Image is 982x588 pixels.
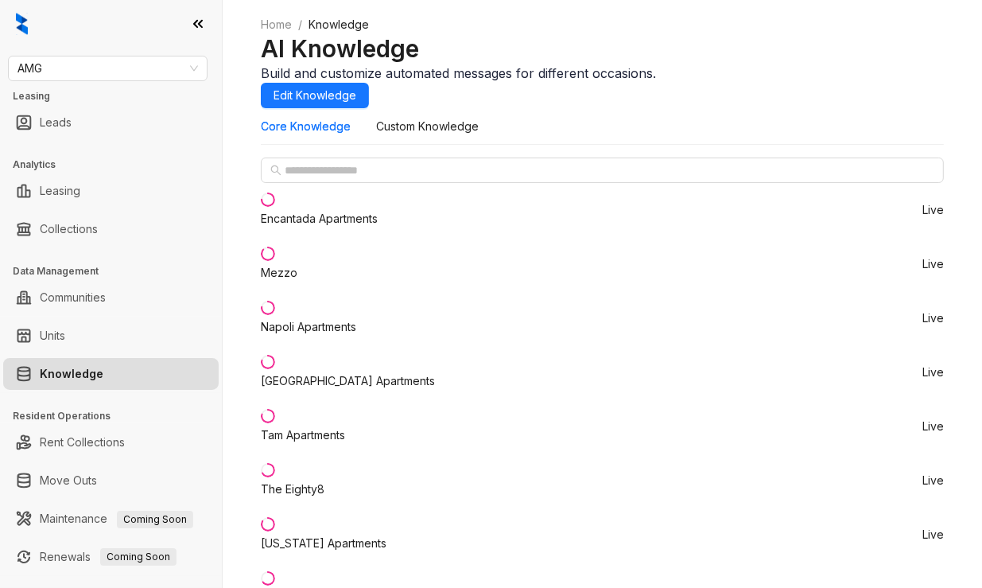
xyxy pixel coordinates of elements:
li: Units [3,320,219,352]
li: / [298,16,302,33]
span: Coming Soon [117,511,193,528]
div: Encantada Apartments [261,210,378,228]
a: Rent Collections [40,426,125,458]
span: Live [922,313,944,324]
span: Live [922,421,944,432]
h2: AI Knowledge [261,33,944,64]
div: [US_STATE] Apartments [261,535,386,552]
span: Edit Knowledge [274,87,356,104]
span: AMG [17,56,198,80]
img: logo [16,13,28,35]
a: RenewalsComing Soon [40,541,177,573]
a: Collections [40,213,98,245]
h3: Leasing [13,89,222,103]
span: Knowledge [309,18,369,31]
a: Leasing [40,175,80,207]
div: Mezzo [261,264,297,282]
span: Live [922,529,944,540]
div: Core Knowledge [261,118,351,135]
div: The Eighty8 [261,481,324,498]
span: Coming Soon [100,548,177,566]
h3: Data Management [13,264,222,278]
a: Communities [40,282,106,313]
li: Rent Collections [3,426,219,458]
a: Units [40,320,65,352]
li: Communities [3,282,219,313]
span: Live [922,204,944,216]
a: Home [258,16,295,33]
div: [GEOGRAPHIC_DATA] Apartments [261,372,435,390]
li: Move Outs [3,465,219,496]
a: Leads [40,107,72,138]
span: search [270,165,281,176]
div: Tam Apartments [261,426,345,444]
li: Collections [3,213,219,245]
h3: Analytics [13,158,222,172]
div: Custom Knowledge [376,118,479,135]
li: Leasing [3,175,219,207]
a: Knowledge [40,358,103,390]
span: Live [922,475,944,486]
span: Live [922,259,944,270]
div: Napoli Apartments [261,318,356,336]
a: Move Outs [40,465,97,496]
li: Knowledge [3,358,219,390]
li: Maintenance [3,503,219,535]
h3: Resident Operations [13,409,222,423]
li: Renewals [3,541,219,573]
div: Build and customize automated messages for different occasions. [261,64,944,83]
button: Edit Knowledge [261,83,369,108]
span: Live [922,367,944,378]
li: Leads [3,107,219,138]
